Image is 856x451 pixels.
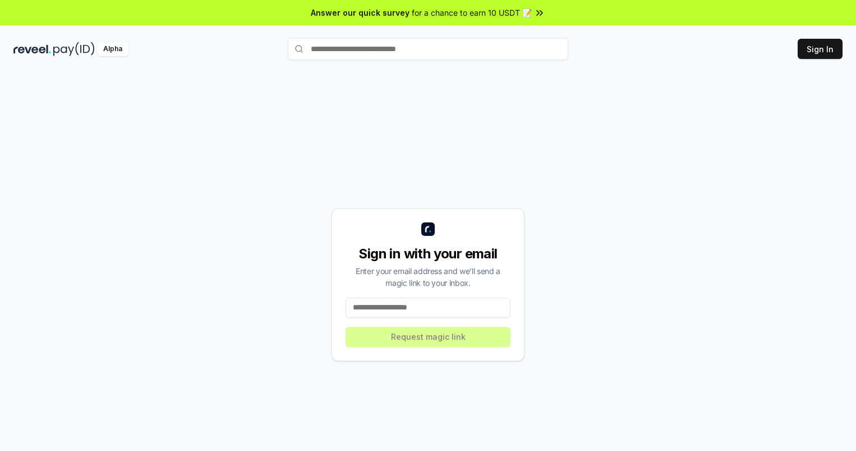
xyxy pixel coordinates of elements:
div: Alpha [97,42,128,56]
div: Enter your email address and we’ll send a magic link to your inbox. [346,265,510,289]
span: Answer our quick survey [311,7,409,19]
img: logo_small [421,222,435,236]
img: pay_id [53,42,95,56]
div: Sign in with your email [346,245,510,263]
button: Sign In [798,39,843,59]
img: reveel_dark [13,42,51,56]
span: for a chance to earn 10 USDT 📝 [412,7,532,19]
